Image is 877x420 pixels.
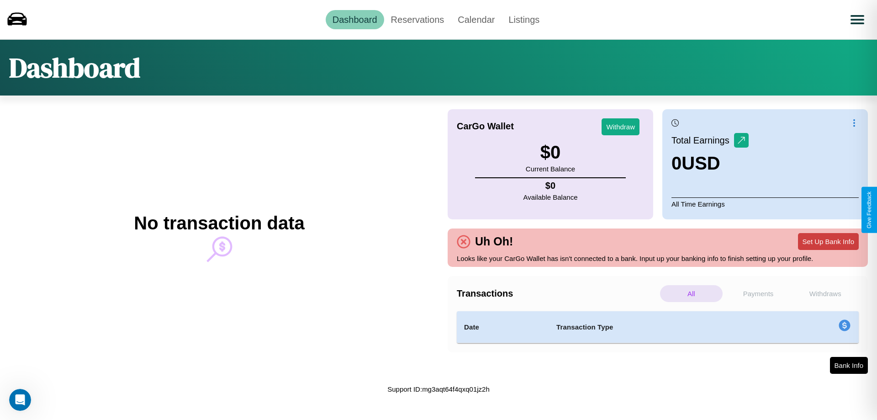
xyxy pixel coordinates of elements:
[384,10,451,29] a: Reservations
[830,357,868,374] button: Bank Info
[671,197,859,210] p: All Time Earnings
[798,233,859,250] button: Set Up Bank Info
[457,121,514,132] h4: CarGo Wallet
[845,7,870,32] button: Open menu
[794,285,856,302] p: Withdraws
[387,383,490,395] p: Support ID: mg3aqt64f4qxq01jz2h
[134,213,304,234] h2: No transaction data
[9,389,31,411] iframe: Intercom live chat
[464,322,542,333] h4: Date
[523,191,578,203] p: Available Balance
[9,49,140,86] h1: Dashboard
[526,142,575,163] h3: $ 0
[457,311,859,343] table: simple table
[457,252,859,265] p: Looks like your CarGo Wallet has isn't connected to a bank. Input up your banking info to finish ...
[470,235,518,248] h4: Uh Oh!
[660,285,723,302] p: All
[727,285,790,302] p: Payments
[523,181,578,191] h4: $ 0
[526,163,575,175] p: Current Balance
[671,132,734,149] p: Total Earnings
[866,191,872,229] div: Give Feedback
[671,153,749,174] h3: 0 USD
[602,118,639,135] button: Withdraw
[451,10,502,29] a: Calendar
[457,288,658,299] h4: Transactions
[326,10,384,29] a: Dashboard
[556,322,764,333] h4: Transaction Type
[502,10,546,29] a: Listings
